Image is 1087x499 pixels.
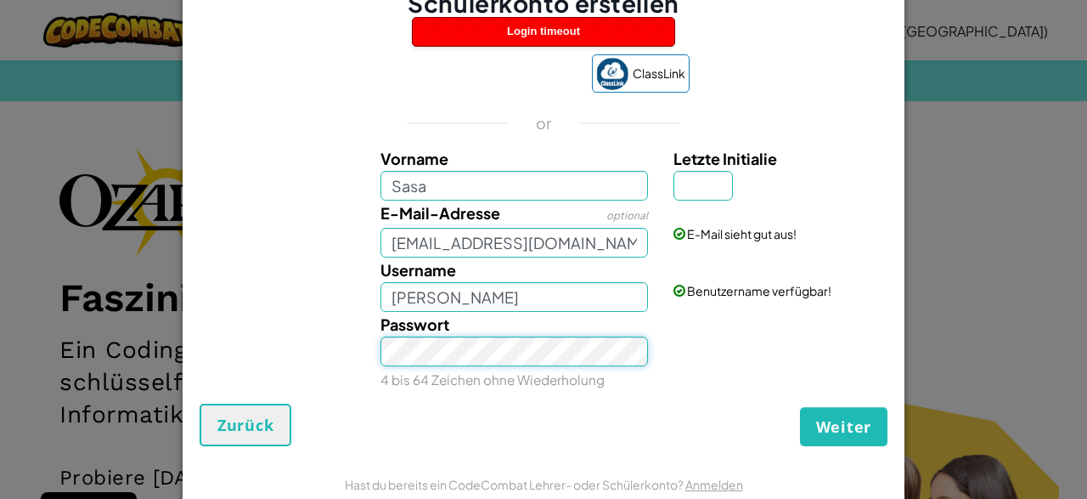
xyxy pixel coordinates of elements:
[380,260,456,280] span: Username
[345,477,685,492] span: Hast du bereits ein CodeCombat Lehrer- oder Schülerkonto?
[687,226,797,241] span: E-Mail sieht gut aus!
[673,149,777,168] span: Letzte Initialie
[687,283,831,298] span: Benutzername verfügbar!
[380,149,448,168] span: Vorname
[606,209,648,222] span: optional
[800,407,887,446] button: Weiter
[398,56,575,94] div: Über Google anmelden. Wird in neuem Tab geöffnet.
[390,56,583,94] iframe: Schaltfläche „Über Google anmelden“
[507,25,580,37] span: Login timeout
[536,113,552,133] p: or
[380,203,500,223] span: E-Mail-Adresse
[596,58,628,90] img: classlink-logo-small.png
[685,477,743,492] a: Anmelden
[200,404,291,446] button: Zurück
[380,371,605,388] small: 4 bis 64 Zeichen ohne Wiederholung
[633,61,685,86] span: ClassLink
[217,415,273,435] span: Zurück
[380,315,449,334] span: Passwort
[816,417,871,437] span: Weiter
